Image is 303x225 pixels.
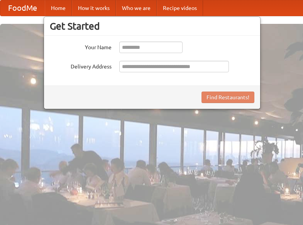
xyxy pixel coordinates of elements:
[201,92,254,103] button: Find Restaurants!
[116,0,157,16] a: Who we are
[45,0,72,16] a: Home
[50,61,112,70] label: Delivery Address
[0,0,45,16] a: FoodMe
[72,0,116,16] a: How it works
[50,20,254,32] h3: Get Started
[157,0,203,16] a: Recipe videos
[50,42,112,51] label: Your Name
